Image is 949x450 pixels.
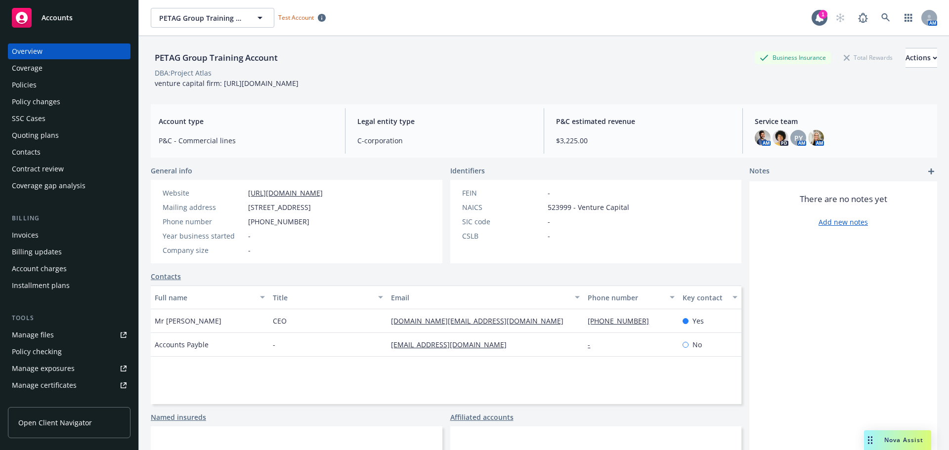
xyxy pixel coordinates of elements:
div: PETAG Group Training Account [151,51,282,64]
a: Manage exposures [8,361,130,376]
div: Manage files [12,327,54,343]
a: Coverage [8,60,130,76]
button: Email [387,286,584,309]
span: Nova Assist [884,436,923,444]
a: - [588,340,598,349]
div: Total Rewards [839,51,898,64]
a: Manage claims [8,394,130,410]
a: SSC Cases [8,111,130,126]
div: FEIN [462,188,544,198]
span: - [248,245,251,255]
span: Open Client Navigator [18,417,92,428]
span: P&C - Commercial lines [159,135,333,146]
a: Quoting plans [8,127,130,143]
span: venture capital firm: [URL][DOMAIN_NAME] [155,79,299,88]
div: Installment plans [12,278,70,293]
div: Drag to move [864,430,876,450]
div: Actions [906,48,937,67]
div: Policy changes [12,94,60,110]
div: Full name [155,292,254,303]
a: Overview [8,43,130,59]
span: Notes [749,165,770,177]
a: [DOMAIN_NAME][EMAIL_ADDRESS][DOMAIN_NAME] [391,316,571,326]
a: Policies [8,77,130,93]
a: Policy checking [8,344,130,360]
div: Quoting plans [12,127,59,143]
span: General info [151,165,192,176]
span: - [548,188,550,198]
div: Billing updates [12,244,62,260]
span: Yes [692,316,704,326]
div: Manage exposures [12,361,75,376]
a: [EMAIL_ADDRESS][DOMAIN_NAME] [391,340,515,349]
a: Billing updates [8,244,130,260]
button: PETAG Group Training Account [151,8,274,28]
a: Manage certificates [8,377,130,393]
div: Title [273,292,372,303]
div: 1 [819,10,827,19]
div: CSLB [462,231,544,241]
a: Contacts [151,271,181,282]
span: [PHONE_NUMBER] [248,216,309,227]
div: Invoices [12,227,39,243]
a: Search [876,8,896,28]
a: Affiliated accounts [450,412,514,422]
div: Email [391,292,569,303]
span: 523999 - Venture Capital [548,202,629,212]
span: PY [794,133,803,143]
a: [PHONE_NUMBER] [588,316,657,326]
div: Phone number [163,216,244,227]
span: Account type [159,116,333,126]
span: P&C estimated revenue [556,116,731,126]
span: - [548,231,550,241]
div: DBA: Project Atlas [155,68,212,78]
div: Company size [163,245,244,255]
div: Contacts [12,144,41,160]
a: Named insureds [151,412,206,422]
div: SSC Cases [12,111,45,126]
div: Phone number [588,292,663,303]
a: Invoices [8,227,130,243]
a: Installment plans [8,278,130,293]
span: - [273,339,275,350]
a: Account charges [8,261,130,277]
a: [URL][DOMAIN_NAME] [248,188,323,198]
a: Accounts [8,4,130,32]
a: Policy changes [8,94,130,110]
a: Manage files [8,327,130,343]
img: photo [773,130,788,146]
button: Phone number [584,286,678,309]
a: Contacts [8,144,130,160]
button: Nova Assist [864,430,931,450]
a: Switch app [899,8,918,28]
div: Account charges [12,261,67,277]
div: Manage certificates [12,377,77,393]
img: photo [755,130,771,146]
button: Key contact [679,286,741,309]
a: Coverage gap analysis [8,178,130,194]
div: Website [163,188,244,198]
span: Accounts [42,14,73,22]
a: Add new notes [819,217,868,227]
div: Tools [8,313,130,323]
a: Report a Bug [853,8,873,28]
span: Service team [755,116,929,126]
span: Test Account [278,13,314,22]
div: NAICS [462,202,544,212]
a: Start snowing [830,8,850,28]
span: CEO [273,316,287,326]
div: Mailing address [163,202,244,212]
div: Coverage [12,60,43,76]
div: Key contact [683,292,727,303]
div: Overview [12,43,43,59]
div: SIC code [462,216,544,227]
a: add [925,165,937,177]
a: Contract review [8,161,130,177]
span: C-corporation [357,135,532,146]
span: [STREET_ADDRESS] [248,202,311,212]
span: - [248,231,251,241]
button: Actions [906,48,937,68]
button: Title [269,286,387,309]
span: PETAG Group Training Account [159,13,245,23]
